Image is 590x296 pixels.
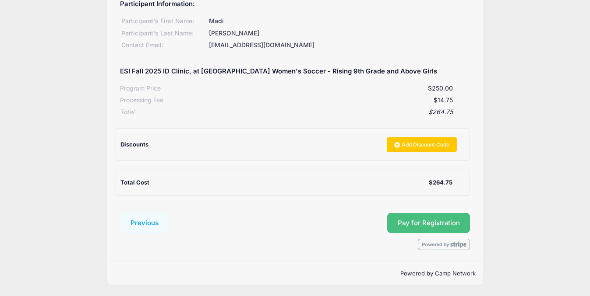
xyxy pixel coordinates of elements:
[387,137,457,152] a: Add Discount Code
[120,41,208,50] div: Contact Email:
[120,178,429,187] div: Total Cost
[134,108,453,117] div: $264.75
[208,41,470,50] div: [EMAIL_ADDRESS][DOMAIN_NAME]
[120,68,437,76] h5: ESI Fall 2025 ID Clinic, at [GEOGRAPHIC_DATA] Women's Soccer - Rising 9th Grade and Above Girls
[120,141,148,148] span: Discounts
[120,213,169,233] button: Previous
[398,219,460,227] span: Pay for Registration
[120,108,134,117] div: Total
[163,96,453,105] div: $14.75
[387,213,470,233] button: Pay for Registration
[120,0,470,8] h5: Participant Information:
[120,29,208,38] div: Participant's Last Name:
[208,17,470,26] div: Madi
[120,96,163,105] div: Processing Fee
[114,269,476,278] p: Powered by Camp Network
[208,29,470,38] div: [PERSON_NAME]
[428,84,453,92] span: $250.00
[120,84,161,93] div: Program Price
[120,17,208,26] div: Participant's First Name:
[429,178,452,187] div: $264.75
